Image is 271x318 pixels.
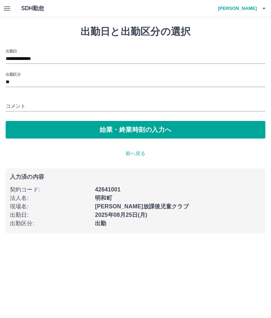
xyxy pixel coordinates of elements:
[10,174,261,180] p: 入力済の内容
[95,195,112,201] b: 明和町
[95,220,106,226] b: 出勤
[10,202,91,211] p: 現場名 :
[6,150,265,157] p: 前へ戻る
[6,121,265,139] button: 始業・終業時刻の入力へ
[10,211,91,219] p: 出勤日 :
[95,203,188,209] b: [PERSON_NAME]放課後児童クラブ
[6,72,20,77] label: 出勤区分
[6,48,17,54] label: 出勤日
[6,26,265,38] h1: 出勤日と出勤区分の選択
[10,185,91,194] p: 契約コード :
[10,194,91,202] p: 法人名 :
[95,186,120,192] b: 42641001
[10,219,91,228] p: 出勤区分 :
[95,212,147,218] b: 2025年08月25日(月)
